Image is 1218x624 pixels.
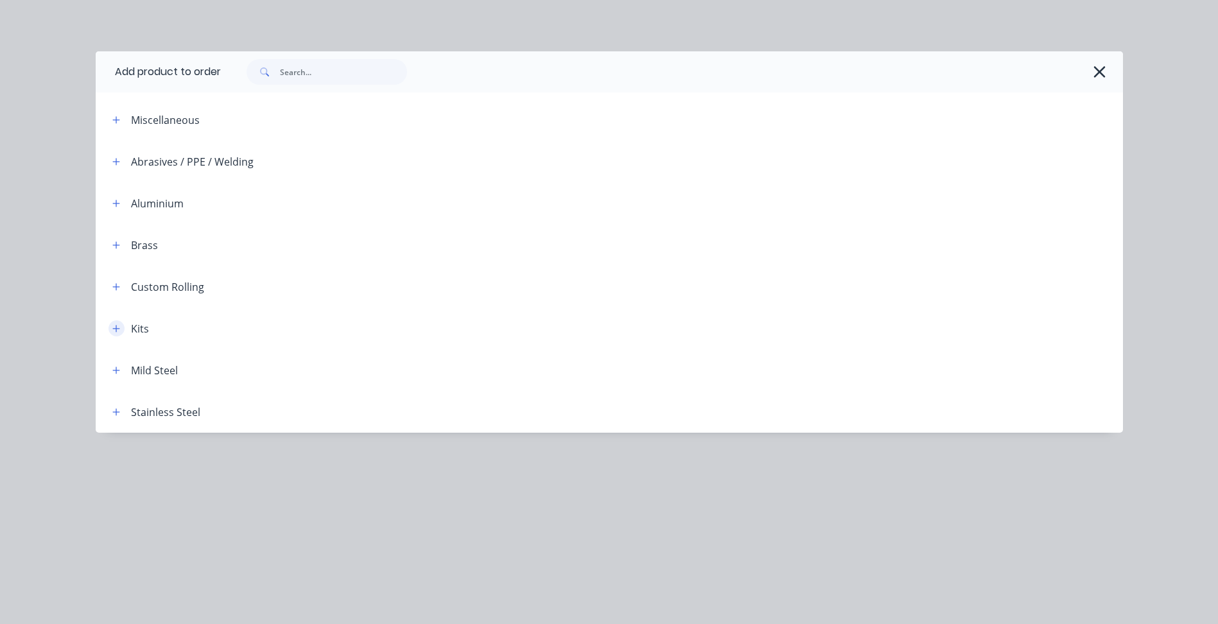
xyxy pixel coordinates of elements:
[96,51,221,92] div: Add product to order
[280,59,407,85] input: Search...
[131,321,149,336] div: Kits
[131,404,200,420] div: Stainless Steel
[131,154,254,169] div: Abrasives / PPE / Welding
[131,363,178,378] div: Mild Steel
[131,238,158,253] div: Brass
[131,279,204,295] div: Custom Rolling
[131,196,184,211] div: Aluminium
[131,112,200,128] div: Miscellaneous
